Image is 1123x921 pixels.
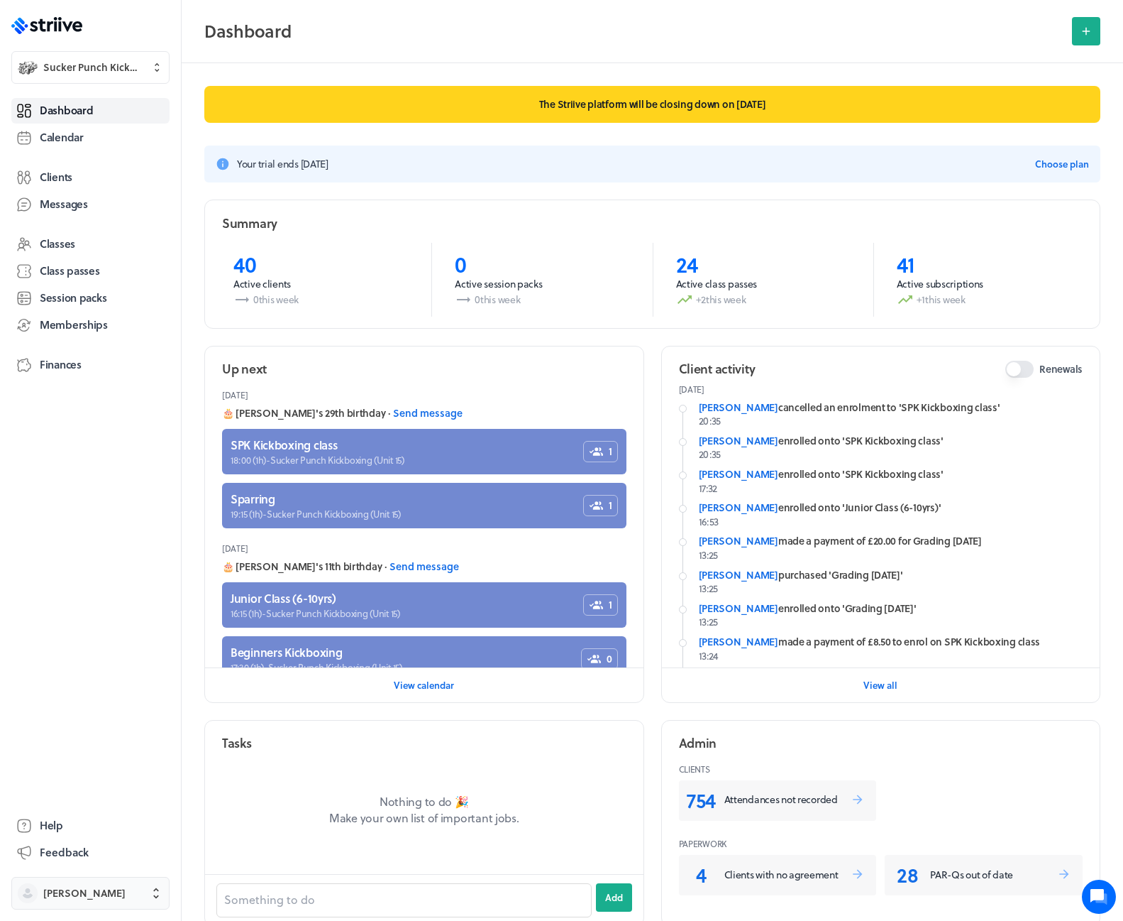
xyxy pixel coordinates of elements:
[204,86,1100,123] p: The Striive platform will be closing down on [DATE]
[22,215,262,225] div: Striive •
[863,679,897,692] span: View all
[699,615,1083,629] p: 13:25
[1082,880,1116,914] iframe: gist-messenger-bubble-iframe
[389,560,459,574] button: Send message
[40,236,75,251] span: Classes
[393,406,463,420] button: Send message
[699,601,1083,616] div: enrolled onto 'Grading [DATE]'
[609,445,612,459] span: 1
[679,832,1083,855] header: Paperwork
[699,534,1083,548] div: made a payment of £20.00 for Grading [DATE]
[724,868,851,882] p: Clients with no agreement
[222,406,626,420] div: 🎂 [PERSON_NAME]'s 29th birthday
[394,671,454,699] button: View calendar
[11,165,170,190] a: Clients
[699,634,778,649] a: [PERSON_NAME]
[699,467,1083,481] div: enrolled onto 'SPK Kickboxing class'
[222,734,252,752] h2: Tasks
[11,352,170,378] a: Finances
[685,786,719,814] p: 754
[679,855,877,895] a: 4Clients with no agreement
[388,406,390,420] span: ·
[863,671,897,699] button: View all
[11,98,170,124] a: Dashboard
[676,251,851,277] p: 24
[40,263,100,278] span: Class passes
[897,251,1071,277] p: 41
[699,582,1083,596] p: 13:25
[40,845,89,860] span: Feedback
[222,383,626,406] header: [DATE]
[699,568,1083,582] div: purchased 'Grading [DATE]'
[699,414,1083,428] p: 20:35
[18,58,38,77] img: Sucker Punch Kickboxing
[40,130,84,145] span: Calendar
[676,291,851,308] p: +2 this week
[885,855,1083,895] a: 28PAR-Qs out of date
[455,277,629,291] p: Active session packs
[699,567,778,582] a: [PERSON_NAME]
[311,794,538,826] p: Nothing to do 🎉 Make your own list of important jobs.
[1039,362,1083,376] span: Renewals
[211,243,431,317] a: 40Active clients0this week
[607,652,612,666] span: 0
[699,467,778,481] a: [PERSON_NAME]
[699,501,1083,515] div: enrolled onto 'Junior Class (6-10yrs)'
[699,400,1083,415] div: cancelled an enrolment to 'SPK Kickboxing class'
[40,317,108,332] span: Memberships
[1035,157,1089,171] button: Choose plan
[228,156,259,166] span: See all
[40,197,88,212] span: Messages
[699,533,778,548] a: [PERSON_NAME]
[11,312,170,338] a: Memberships
[653,243,873,317] a: 24Active class passes+2this week
[11,174,273,888] div: I can’t login and use any of the things on here. Please can you reinstate as the platform isn’t s...
[11,258,170,284] a: Class passes
[676,277,851,291] p: Active class passes
[233,291,409,308] p: 0 this week
[216,883,592,917] input: Something to do
[431,243,652,317] a: 0Active session packs0this week
[43,886,126,900] span: [PERSON_NAME]
[43,60,143,75] span: Sucker Punch Kickboxing
[679,360,756,378] h2: Client activity
[699,649,1083,663] p: 13:24
[679,780,877,821] a: 754Attendances not recorded
[40,818,63,833] span: Help
[11,813,170,839] a: Help
[699,447,1083,462] p: 20:35
[679,758,1083,780] header: Clients
[699,400,778,415] a: [PERSON_NAME]
[455,291,629,308] p: 0 this week
[11,840,170,866] button: Feedback
[11,125,170,151] a: Calendar
[699,548,1083,562] p: 13:25
[11,285,170,311] a: Session packs
[724,792,851,807] p: Attendances not recorded
[40,290,106,305] span: Session packs
[22,224,60,236] span: 25m ago
[22,185,262,215] div: I can’t login and use any of the things on here. Please can you reinstate as the platform isn’t s...
[385,560,387,574] span: ·
[11,231,170,257] a: Classes
[222,537,626,560] header: [DATE]
[455,251,629,277] p: 0
[873,243,1094,317] a: 41Active subscriptions+1this week
[233,251,409,277] p: 40
[21,84,262,129] h2: We're here to help. Ask us anything!
[394,679,454,692] span: View calendar
[11,192,170,217] a: Messages
[605,891,623,904] span: Add
[237,157,1035,171] h3: Your trial ends [DATE]
[699,635,1083,649] div: made a payment of £8.50 to enrol on SPK Kickboxing class
[699,515,1083,529] p: 16:53
[233,277,409,291] p: Active clients
[699,500,778,515] a: [PERSON_NAME]
[890,861,924,888] p: 28
[40,103,93,118] span: Dashboard
[40,170,72,185] span: Clients
[596,883,632,912] button: Add
[897,291,1071,308] p: +1 this week
[25,155,228,168] h2: Recent conversations
[699,601,778,616] a: [PERSON_NAME]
